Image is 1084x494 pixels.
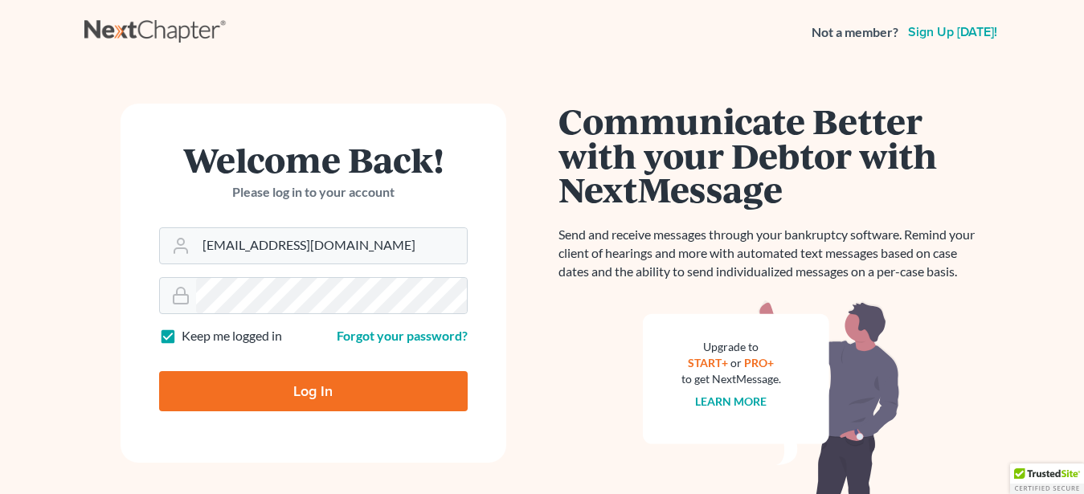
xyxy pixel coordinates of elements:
[1010,463,1084,494] div: TrustedSite Certified
[182,327,282,345] label: Keep me logged in
[681,371,781,387] div: to get NextMessage.
[812,23,898,42] strong: Not a member?
[159,371,468,411] input: Log In
[744,356,774,369] a: PRO+
[337,328,468,343] a: Forgot your password?
[905,26,1000,39] a: Sign up [DATE]!
[159,142,468,177] h1: Welcome Back!
[558,104,984,206] h1: Communicate Better with your Debtor with NextMessage
[688,356,728,369] a: START+
[730,356,742,369] span: or
[159,183,468,202] p: Please log in to your account
[558,226,984,281] p: Send and receive messages through your bankruptcy software. Remind your client of hearings and mo...
[695,394,767,408] a: Learn more
[196,228,467,263] input: Email Address
[681,339,781,355] div: Upgrade to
